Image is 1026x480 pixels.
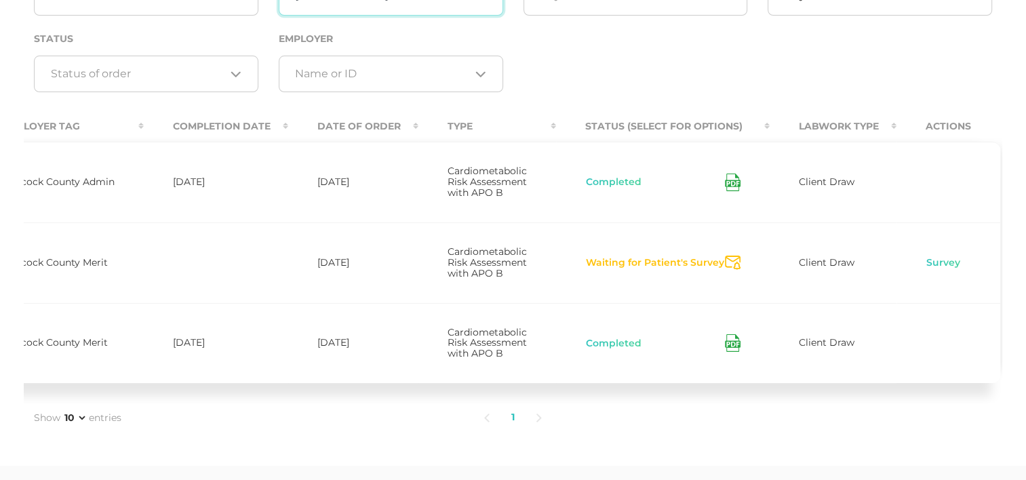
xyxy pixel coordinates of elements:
td: [DATE] [288,303,418,384]
th: Actions [896,111,1000,142]
button: Waiting for Patient's Survey [585,256,725,270]
div: Search for option [279,56,503,92]
span: Client Draw [799,336,854,348]
button: Completed [585,176,642,189]
a: Survey [926,256,961,270]
span: Cardiometabolic Risk Assessment with APO B [448,245,527,279]
th: Date Of Order : activate to sort column ascending [288,111,418,142]
td: [DATE] [144,142,288,222]
th: Type : activate to sort column ascending [418,111,556,142]
button: Completed [585,337,642,351]
td: [DATE] [288,222,418,303]
div: Search for option [34,56,258,92]
th: Labwork Type : activate to sort column ascending [770,111,896,142]
td: [DATE] [144,303,288,384]
svg: Send Notification [725,256,741,270]
th: Status (Select for Options) : activate to sort column ascending [556,111,770,142]
th: Completion Date : activate to sort column ascending [144,111,288,142]
input: Search for option [295,67,470,81]
span: Client Draw [799,256,854,268]
span: Client Draw [799,176,854,188]
label: Show entries [34,411,121,425]
select: Showentries [62,411,87,424]
td: [DATE] [288,142,418,222]
label: Status [34,33,73,45]
span: Cardiometabolic Risk Assessment with APO B [448,165,527,199]
label: Employer [279,33,333,45]
span: Cardiometabolic Risk Assessment with APO B [448,326,527,360]
input: Search for option [51,67,226,81]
